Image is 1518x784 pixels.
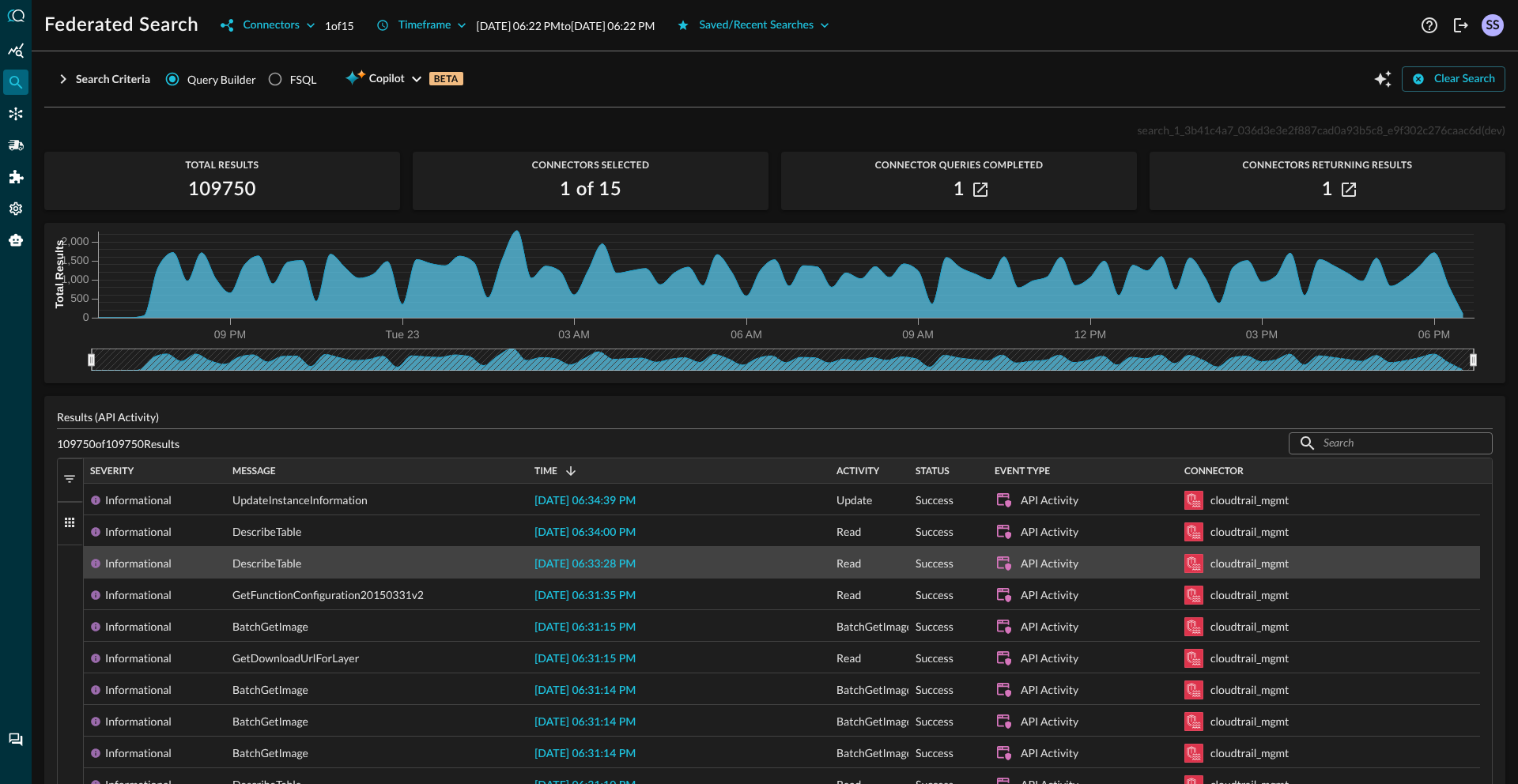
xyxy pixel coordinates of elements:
[534,590,636,601] span: [DATE] 06:31:35 PM
[1021,643,1078,674] div: API Activity
[1184,617,1203,636] svg: Amazon Security Lake
[367,13,477,38] button: Timeframe
[44,13,198,38] h1: Federated Search
[70,292,89,304] tspan: 500
[1137,123,1481,137] span: search_1_3b41c4a7_036d3e3e2f887cad0a93b5c8_e9f302c276caac6d
[1021,516,1078,548] div: API Activity
[916,465,950,477] span: Status
[1210,548,1289,579] div: cloudtrail_mgmt
[1417,13,1442,38] button: Help
[916,643,953,674] span: Success
[232,611,308,643] span: BatchGetImage
[429,72,463,85] p: BETA
[1434,70,1495,89] div: Clear Search
[1184,744,1203,763] svg: Amazon Security Lake
[916,579,953,611] span: Success
[1184,465,1244,477] span: Connector
[1210,516,1289,548] div: cloudtrail_mgmt
[916,484,953,516] span: Success
[57,435,179,452] p: 109750 of 109750 Results
[61,254,89,266] tspan: 1,500
[1402,66,1505,92] button: Clear Search
[1021,706,1078,737] div: API Activity
[1210,737,1289,769] div: cloudtrail_mgmt
[1482,14,1504,36] div: SS
[953,177,965,202] h2: 1
[105,484,172,516] div: Informational
[188,177,256,202] h2: 109750
[53,239,66,308] tspan: Total Results
[105,611,172,643] div: Informational
[534,559,636,570] span: [DATE] 06:33:28 PM
[1021,737,1078,769] div: API Activity
[558,328,590,341] tspan: 03 AM
[232,706,308,737] span: BatchGetImage
[916,516,953,548] span: Success
[90,465,134,477] span: Severity
[836,548,861,579] span: Read
[3,727,28,752] div: Chat
[699,16,814,36] div: Saved/Recent Searches
[3,70,28,95] div: Federated Search
[1021,579,1078,611] div: API Activity
[83,311,89,323] tspan: 0
[1418,328,1450,341] tspan: 06 PM
[836,516,861,548] span: Read
[4,164,29,190] div: Addons
[232,737,308,769] span: BatchGetImage
[105,548,172,579] div: Informational
[1322,177,1333,202] h2: 1
[105,706,172,737] div: Informational
[1210,674,1289,706] div: cloudtrail_mgmt
[1210,484,1289,516] div: cloudtrail_mgmt
[232,516,301,548] span: DescribeTable
[836,674,912,706] span: BatchGetImage
[1184,554,1203,573] svg: Amazon Security Lake
[105,737,172,769] div: Informational
[534,465,557,477] span: Time
[836,465,879,477] span: Activity
[3,101,28,126] div: Connectors
[105,643,172,674] div: Informational
[44,66,160,92] button: Search Criteria
[1210,611,1289,643] div: cloudtrail_mgmt
[1246,328,1278,341] tspan: 03 PM
[781,160,1137,171] span: Connector Queries Completed
[534,622,636,633] span: [DATE] 06:31:15 PM
[1184,680,1203,699] svg: Amazon Security Lake
[290,71,317,88] div: FSQL
[232,674,308,706] span: BatchGetImage
[836,484,872,516] span: Update
[731,328,762,341] tspan: 06 AM
[836,706,912,737] span: BatchGetImage
[232,465,276,477] span: Message
[57,409,1493,425] p: Results (API Activity)
[187,71,256,88] span: Query Builder
[398,16,451,36] div: Timeframe
[1074,328,1106,341] tspan: 12 PM
[76,70,150,89] div: Search Criteria
[105,674,172,706] div: Informational
[1021,548,1078,579] div: API Activity
[836,579,861,611] span: Read
[836,643,861,674] span: Read
[105,579,172,611] div: Informational
[1210,643,1289,674] div: cloudtrail_mgmt
[214,328,246,341] tspan: 09 PM
[534,717,636,728] span: [DATE] 06:31:14 PM
[476,17,655,34] p: [DATE] 06:22 PM to [DATE] 06:22 PM
[560,177,621,202] h2: 1 of 15
[243,16,299,36] div: Connectors
[1324,428,1456,458] input: Search
[61,273,89,285] tspan: 1,000
[916,548,953,579] span: Success
[3,228,28,253] div: Query Agent
[1184,522,1203,541] svg: Amazon Security Lake
[1482,123,1505,137] span: (dev)
[916,737,953,769] span: Success
[836,611,912,643] span: BatchGetImage
[3,133,28,158] div: Pipelines
[534,685,636,696] span: [DATE] 06:31:14 PM
[1210,579,1289,611] div: cloudtrail_mgmt
[3,38,28,63] div: Summary Insights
